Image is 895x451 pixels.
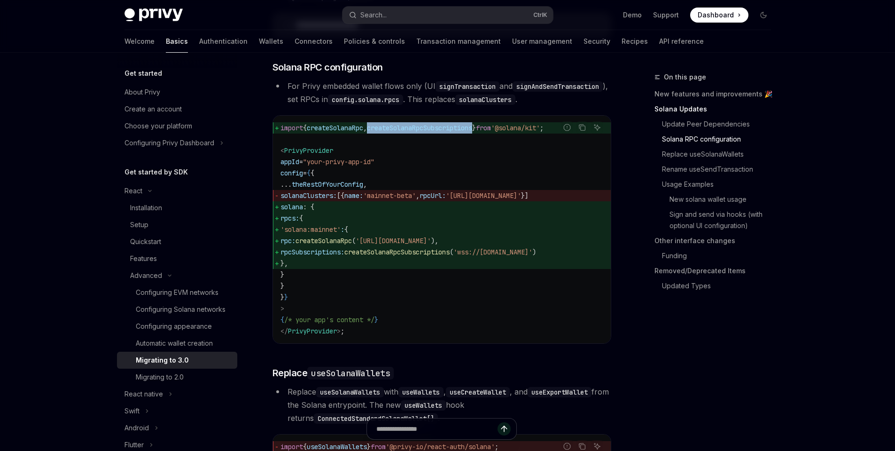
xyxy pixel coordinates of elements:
[622,30,648,53] a: Recipes
[374,316,378,324] span: }
[117,84,237,101] a: About Privy
[117,216,237,233] a: Setup
[623,10,642,20] a: Demo
[117,135,237,151] button: Toggle Configuring Privy Dashboard section
[117,118,237,135] a: Choose your platform
[659,30,704,53] a: API reference
[344,225,348,234] span: {
[117,101,237,118] a: Create an account
[591,121,603,134] button: Ask AI
[450,248,453,256] span: (
[431,237,438,245] span: ),
[561,121,573,134] button: Report incorrect code
[446,191,521,200] span: '[URL][DOMAIN_NAME]'
[472,124,476,132] span: }
[344,248,450,256] span: createSolanaRpcSubscriptions
[342,7,553,24] button: Open search
[654,87,778,102] a: New features and improvements 🎉
[532,248,536,256] span: )
[117,267,237,284] button: Toggle Advanced section
[367,124,472,132] span: createSolanaRpcSubscriptions
[280,293,284,301] span: }
[280,158,299,166] span: appId
[363,124,367,132] span: ,
[280,191,337,200] span: solanaClusters:
[292,180,363,189] span: theRestOfYourConfig
[125,405,140,417] div: Swift
[303,124,307,132] span: {
[654,117,778,132] a: Update Peer Dependencies
[341,225,344,234] span: :
[307,367,394,380] code: useSolanaWallets
[328,95,403,105] code: config.solana.rpcs
[401,400,446,411] code: useWallets
[476,124,491,132] span: from
[344,30,405,53] a: Policies & controls
[296,237,352,245] span: createSolanaRpc
[299,158,303,166] span: =
[136,355,189,366] div: Migrating to 3.0
[166,30,188,53] a: Basics
[307,124,363,132] span: createSolanaRpc
[130,202,162,214] div: Installation
[117,386,237,403] button: Toggle React native section
[125,30,155,53] a: Welcome
[653,10,679,20] a: Support
[117,369,237,386] a: Migrating to 2.0
[576,121,588,134] button: Copy the contents from the code block
[199,30,248,53] a: Authentication
[654,248,778,263] a: Funding
[130,253,157,264] div: Features
[756,8,771,23] button: Toggle dark mode
[117,335,237,352] a: Automatic wallet creation
[117,419,237,436] button: Toggle Android section
[125,137,214,149] div: Configuring Privy Dashboard
[337,327,341,335] span: >
[303,169,307,177] span: =
[654,233,778,248] a: Other interface changes
[654,177,778,192] a: Usage Examples
[420,191,446,200] span: rpcUrl:
[363,191,416,200] span: 'mainnet-beta'
[117,301,237,318] a: Configuring Solana networks
[352,237,356,245] span: (
[453,248,532,256] span: 'wss://[DOMAIN_NAME]'
[125,103,182,115] div: Create an account
[117,233,237,250] a: Quickstart
[259,30,283,53] a: Wallets
[280,203,303,211] span: solana
[540,124,544,132] span: ;
[125,439,144,451] div: Flutter
[130,270,162,281] div: Advanced
[272,366,394,380] span: Replace
[130,219,148,230] div: Setup
[125,120,192,132] div: Choose your platform
[284,293,288,301] span: }
[280,270,284,279] span: }
[528,387,591,397] code: useExportWallet
[311,169,314,177] span: {
[280,225,341,234] span: 'solana:mainnet'
[125,87,160,98] div: About Privy
[125,185,142,197] div: React
[117,284,237,301] a: Configuring EVM networks
[280,214,299,222] span: rpcs:
[416,30,501,53] a: Transaction management
[288,327,337,335] span: PrivyProvider
[314,413,438,424] code: ConnectedStandardSolanaWallet[]
[280,248,344,256] span: rpcSubscriptions:
[491,124,540,132] span: '@solana/kit'
[280,259,288,268] span: },
[416,191,420,200] span: ,
[455,95,515,105] code: solanaClusters
[117,352,237,369] a: Migrating to 3.0
[303,158,374,166] span: "your-privy-app-id"
[272,79,611,106] li: For Privy embedded wallet flows only (UI and ), set RPCs in . This replaces .
[280,304,284,313] span: >
[284,316,374,324] span: /* your app's content */
[307,169,311,177] span: {
[654,147,778,162] a: Replace useSolanaWallets
[125,388,163,400] div: React native
[125,8,183,22] img: dark logo
[654,102,778,117] a: Solana Updates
